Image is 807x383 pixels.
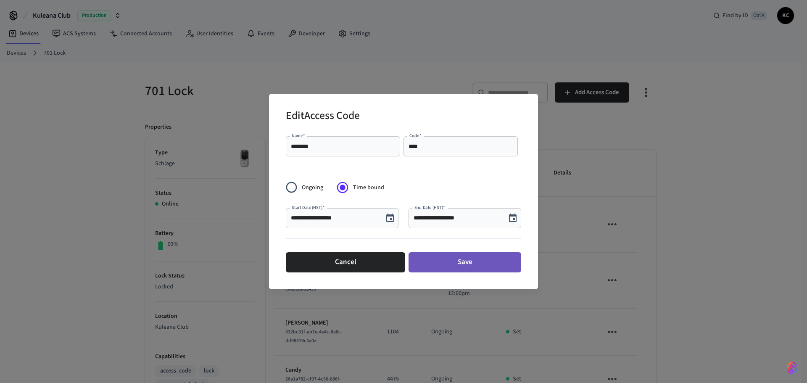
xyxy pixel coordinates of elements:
[286,104,360,129] h2: Edit Access Code
[382,210,398,227] button: Choose date, selected date is Aug 22, 2025
[409,252,521,272] button: Save
[414,204,445,211] label: End Date (HST)
[292,132,305,139] label: Name
[504,210,521,227] button: Choose date, selected date is Sep 12, 2025
[302,183,323,192] span: Ongoing
[286,252,405,272] button: Cancel
[787,361,797,375] img: SeamLogoGradient.69752ec5.svg
[353,183,384,192] span: Time bound
[409,132,422,139] label: Code
[292,204,324,211] label: Start Date (HST)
